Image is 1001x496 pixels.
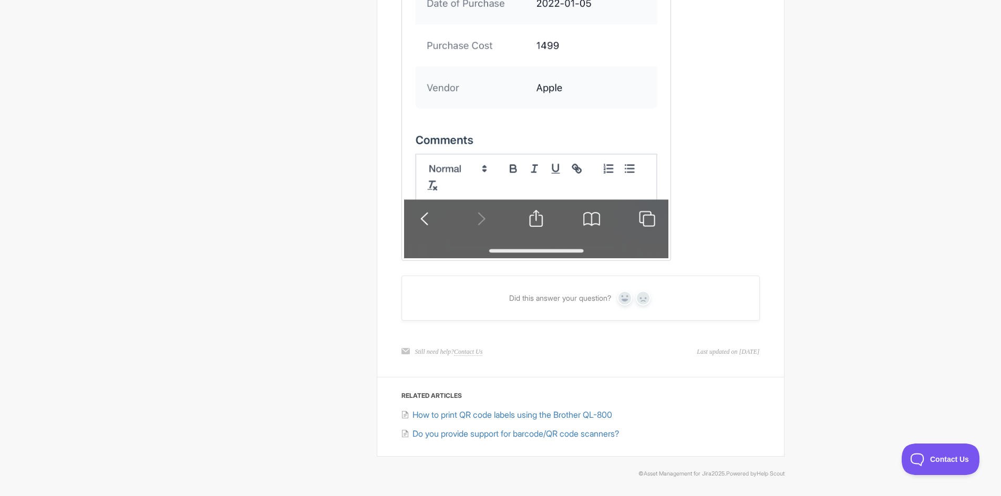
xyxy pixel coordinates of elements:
iframe: Toggle Customer Support [902,444,980,475]
time: Last updated on [DATE] [697,347,759,356]
a: Asset Management for Jira [644,470,711,477]
span: Did this answer your question? [509,293,611,303]
span: How to print QR code labels using the Brother QL-800 [412,409,612,420]
span: Powered by [726,470,785,477]
a: How to print QR code labels using the Brother QL-800 [401,409,612,420]
a: Contact Us [454,348,482,356]
a: Do you provide support for barcode/QR code scanners? [401,428,619,439]
h3: Related Articles [401,391,759,401]
p: Still need help? [415,347,482,356]
p: © 2025. [217,469,785,479]
a: Help Scout [757,470,785,477]
span: Do you provide support for barcode/QR code scanners? [412,428,619,439]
